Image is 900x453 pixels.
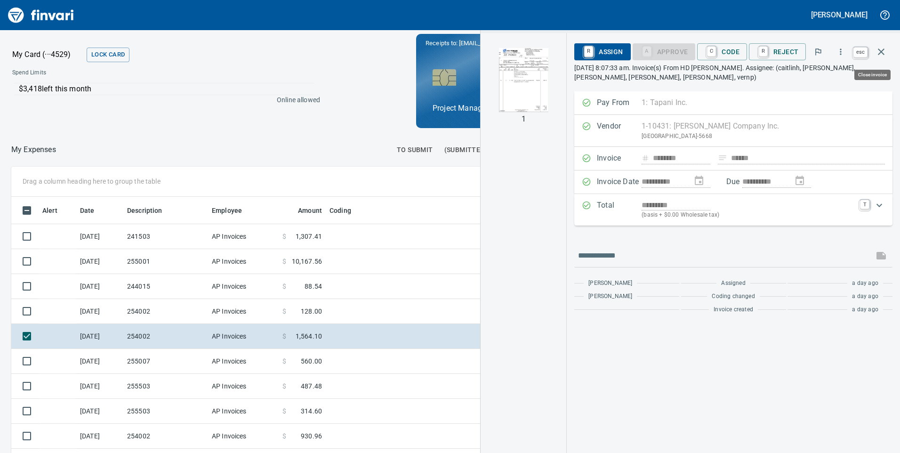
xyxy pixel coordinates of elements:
span: Employee [212,205,242,216]
span: Alert [42,205,70,216]
td: AP Invoices [208,249,279,274]
p: Drag a column heading here to group the table [23,177,161,186]
td: 244015 [123,274,208,299]
td: [DATE] [76,249,123,274]
span: 128.00 [301,307,322,316]
span: $ [282,257,286,266]
td: AP Invoices [208,424,279,449]
span: a day ago [852,279,878,288]
a: esc [853,47,868,57]
span: 487.48 [301,381,322,391]
button: CCode [697,43,747,60]
span: 560.00 [301,356,322,366]
div: Coding Required [633,47,696,55]
span: (Submitted) [444,144,487,156]
span: Amount [286,205,322,216]
img: Finvari [6,4,76,26]
p: 1 [522,113,526,125]
span: $ [282,381,286,391]
button: RAssign [574,43,630,60]
a: R [759,46,768,57]
span: Employee [212,205,254,216]
td: 255503 [123,399,208,424]
span: Coding [329,205,363,216]
span: a day ago [852,305,878,315]
td: [DATE] [76,424,123,449]
p: [DATE] 8:07:33 am. Invoice(s) From HD [PERSON_NAME]. Assignee: (caitlinh, [PERSON_NAME], [PERSON_... [574,63,892,82]
p: $3,418 left this month [19,83,314,95]
span: $ [282,431,286,441]
span: $ [282,282,286,291]
a: T [860,200,869,209]
span: Coding [329,205,351,216]
img: Page 1 [491,48,555,112]
a: C [707,46,716,57]
p: Online allowed [5,95,320,105]
span: [PERSON_NAME] [588,292,632,301]
td: AP Invoices [208,349,279,374]
td: [DATE] [76,374,123,399]
h5: [PERSON_NAME] [811,10,868,20]
td: AP Invoices [208,324,279,349]
span: Date [80,205,107,216]
span: Assign [582,44,623,60]
td: [DATE] [76,299,123,324]
p: Receipts to: [426,39,571,48]
span: 1,564.10 [296,332,322,341]
span: Description [127,205,175,216]
span: Spend Limits [12,68,182,78]
p: (basis + $0.00 Wholesale tax) [642,210,854,220]
span: Code [705,44,739,60]
td: 255503 [123,374,208,399]
p: Total [597,200,642,220]
button: [PERSON_NAME] [809,8,870,22]
span: Reject [756,44,798,60]
td: [DATE] [76,274,123,299]
td: AP Invoices [208,399,279,424]
span: $ [282,232,286,241]
td: AP Invoices [208,274,279,299]
td: [DATE] [76,324,123,349]
span: To Submit [397,144,433,156]
td: AP Invoices [208,224,279,249]
span: [EMAIL_ADDRESS][DOMAIN_NAME] [458,39,557,48]
p: Project Management [433,103,564,114]
td: AP Invoices [208,299,279,324]
span: $ [282,332,286,341]
td: [DATE] [76,224,123,249]
p: My Card (···4529) [12,49,83,60]
span: Alert [42,205,57,216]
button: Flag [808,41,828,62]
td: 254002 [123,324,208,349]
span: 10,167.56 [292,257,322,266]
span: Amount [298,205,322,216]
td: 241503 [123,224,208,249]
button: RReject [749,43,806,60]
td: 254002 [123,424,208,449]
div: Expand [574,194,892,226]
span: 314.60 [301,406,322,416]
button: Lock Card [87,48,129,62]
span: 1,307.41 [296,232,322,241]
span: $ [282,356,286,366]
span: 88.54 [305,282,322,291]
nav: breadcrumb [11,144,56,155]
td: 254002 [123,299,208,324]
span: Invoice created [714,305,753,315]
span: Description [127,205,162,216]
span: a day ago [852,292,878,301]
span: Lock Card [91,49,125,60]
td: 255001 [123,249,208,274]
td: [DATE] [76,349,123,374]
span: [PERSON_NAME] [588,279,632,288]
td: [DATE] [76,399,123,424]
td: AP Invoices [208,374,279,399]
button: More [830,41,851,62]
span: Date [80,205,95,216]
span: Assigned [721,279,745,288]
td: 255007 [123,349,208,374]
span: Coding changed [712,292,755,301]
p: My Expenses [11,144,56,155]
span: $ [282,307,286,316]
